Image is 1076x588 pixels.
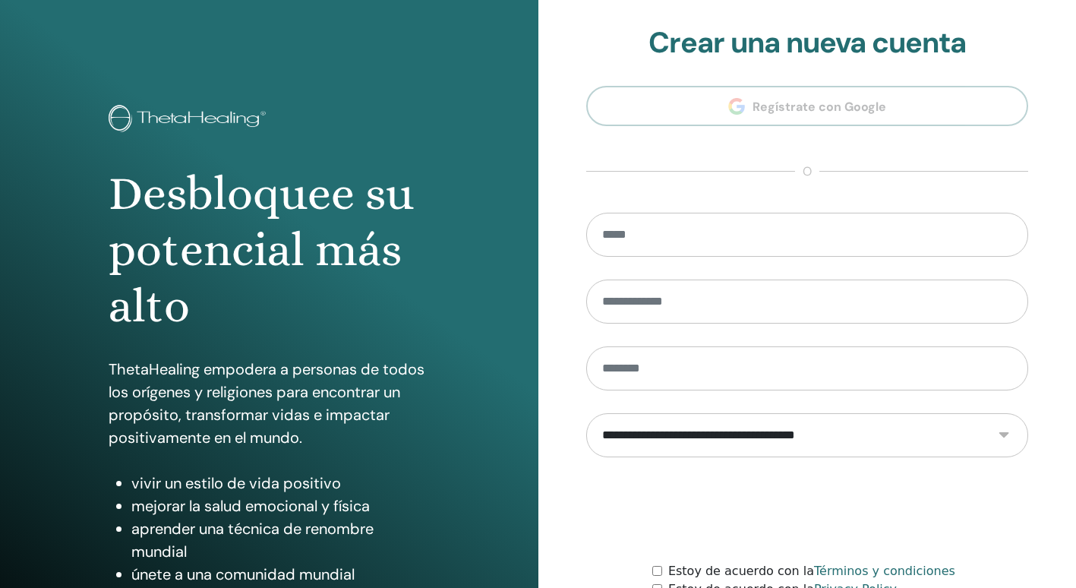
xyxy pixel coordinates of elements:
li: vivir un estilo de vida positivo [131,472,429,495]
iframe: reCAPTCHA [692,480,923,539]
li: mejorar la salud emocional y física [131,495,429,517]
span: o [795,163,819,181]
li: únete a una comunidad mundial [131,563,429,586]
h1: Desbloquee su potencial más alto [109,166,429,335]
h2: Crear una nueva cuenta [586,26,1029,61]
label: Estoy de acuerdo con la [668,562,955,580]
li: aprender una técnica de renombre mundial [131,517,429,563]
a: Términos y condiciones [814,564,955,578]
p: ThetaHealing empodera a personas de todos los orígenes y religiones para encontrar un propósito, ... [109,358,429,449]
